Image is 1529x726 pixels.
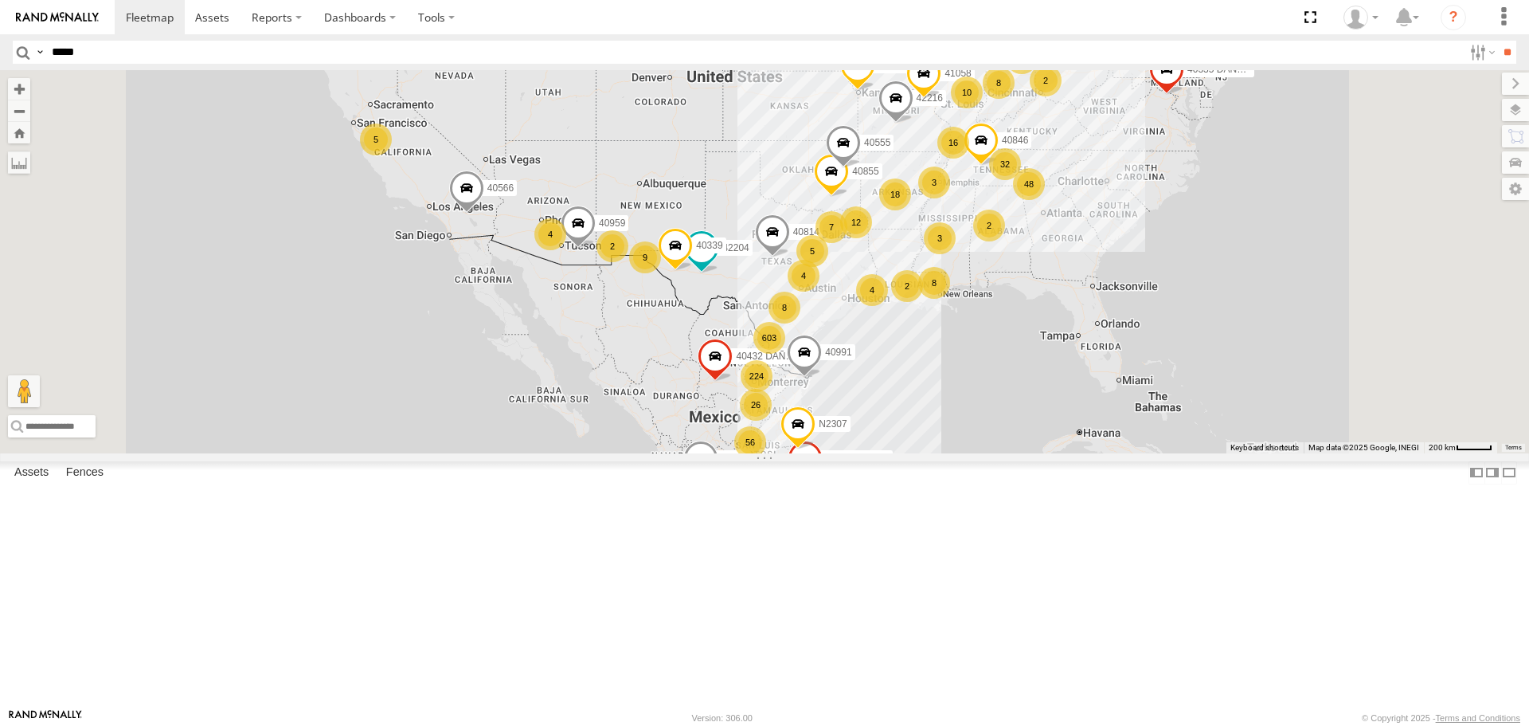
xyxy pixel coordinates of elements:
button: Map Scale: 200 km per 42 pixels [1424,442,1497,453]
div: 5 [796,235,828,267]
div: 48 [1013,168,1045,200]
span: 40846 [1002,135,1028,147]
button: Keyboard shortcuts [1230,442,1299,453]
label: Search Filter Options [1464,41,1498,64]
div: 9 [629,241,661,273]
div: 8 [768,292,800,324]
label: Assets [6,462,57,485]
div: 3 [918,167,950,198]
label: Dock Summary Table to the Left [1468,461,1484,485]
div: 5 [360,124,392,155]
div: 4 [788,260,819,292]
div: 16 [937,127,969,159]
span: 41058 [944,69,971,80]
div: Carlos Ortiz [1338,6,1384,29]
span: 40855 [852,167,878,178]
label: Map Settings [1502,178,1529,200]
label: Dock Summary Table to the Right [1484,461,1500,485]
img: rand-logo.svg [16,12,99,23]
button: Zoom in [8,78,30,100]
div: 26 [740,389,772,421]
div: 2 [596,230,628,262]
div: 2 [973,210,1005,241]
div: 32 [989,148,1021,180]
button: Zoom out [8,100,30,122]
div: 7 [815,211,847,243]
span: 40432 DAÑADO [736,351,806,363]
span: 200 km [1429,443,1456,452]
span: 41056 [721,453,748,465]
span: 40814 [793,226,819,237]
div: 603 [753,322,785,354]
div: © Copyright 2025 - [1362,713,1520,723]
label: Hide Summary Table [1501,461,1517,485]
div: 4 [856,274,888,306]
span: 40566 [487,182,514,194]
div: Version: 306.00 [692,713,753,723]
div: 3 [924,222,956,254]
span: 40991 [825,347,851,358]
span: N2307 [819,418,847,430]
span: 42216 [917,92,943,104]
button: Zoom Home [8,122,30,143]
div: 4 [534,218,566,250]
div: 12 [840,206,872,238]
div: 10 [951,77,983,108]
button: Drag Pegman onto the map to open Street View [8,375,40,407]
div: 8 [983,67,1015,99]
span: 42204 [722,243,749,254]
div: 224 [741,360,772,392]
a: Terms (opens in new tab) [1505,444,1522,450]
label: Fences [58,462,111,485]
div: 2 [1030,65,1062,96]
span: 40335 DAÑADO [1187,65,1257,76]
div: 56 [734,426,766,458]
label: Search Query [33,41,46,64]
label: Measure [8,151,30,174]
span: 40959 [599,218,625,230]
div: 8 [918,267,950,299]
span: Map data ©2025 Google, INEGI [1308,443,1419,452]
div: 2 [891,270,923,302]
span: 40339 [696,241,722,252]
a: Terms and Conditions [1436,713,1520,723]
span: 42313 PERDIDO [826,453,898,464]
div: 18 [879,179,911,210]
i: ? [1441,5,1466,30]
a: Visit our Website [9,710,82,726]
span: 40555 [864,137,890,148]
